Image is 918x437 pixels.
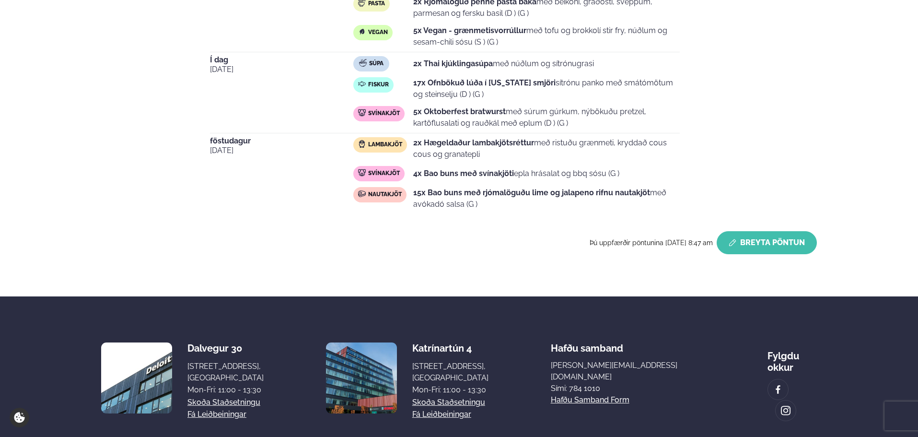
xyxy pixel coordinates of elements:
img: image alt [101,343,172,413]
div: [STREET_ADDRESS], [GEOGRAPHIC_DATA] [187,361,264,384]
a: Cookie settings [10,408,29,427]
span: Fiskur [368,81,389,89]
a: Hafðu samband form [551,394,629,406]
img: pork.svg [358,169,366,177]
strong: 5x Oktoberfest bratwurst [413,107,506,116]
a: Skoða staðsetningu [187,397,260,408]
img: image alt [326,343,397,413]
a: Fá leiðbeiningar [412,409,471,420]
p: epla hrásalat og bbq sósu (G ) [413,168,619,179]
div: Dalvegur 30 [187,343,264,354]
p: sítrónu panko með smátómötum og steinselju (D ) (G ) [413,77,680,100]
div: Fylgdu okkur [767,343,817,373]
p: með núðlum og sítrónugrasi [413,58,594,70]
strong: 17x Ofnbökuð lúða í [US_STATE] smjöri [413,78,556,87]
p: með avókadó salsa (G ) [413,187,680,210]
strong: 15x Bao buns með rjómalöguðu lime og jalapeno rifnu nautakjöt [413,188,650,197]
p: með súrum gúrkum, nýbökuðu pretzel, kartöflusalati og rauðkál með eplum (D ) (G ) [413,106,680,129]
strong: 5x Vegan - grænmetisvorrúllur [413,26,526,35]
span: Lambakjöt [368,141,402,149]
span: [DATE] [210,64,353,75]
span: [DATE] [210,145,353,156]
span: Svínakjöt [368,170,400,177]
span: Nautakjöt [368,191,402,199]
img: image alt [780,405,791,416]
div: Mon-Fri: 11:00 - 13:30 [187,384,264,396]
img: image alt [773,384,783,395]
img: pork.svg [358,109,366,117]
p: Sími: 784 1010 [551,383,705,394]
img: Vegan.svg [358,28,366,35]
a: image alt [768,379,788,400]
strong: 2x Thai kjúklingasúpa [413,59,493,68]
a: image alt [776,401,796,421]
span: Svínakjöt [368,110,400,118]
span: Súpa [369,60,383,68]
strong: 4x Bao buns með svínakjöti [413,169,514,178]
div: Katrínartún 4 [412,343,488,354]
a: [PERSON_NAME][EMAIL_ADDRESS][DOMAIN_NAME] [551,360,705,383]
a: Skoða staðsetningu [412,397,485,408]
img: soup.svg [359,59,367,67]
img: Lamb.svg [358,140,366,148]
p: með ristuðu grænmeti, kryddað cous cous og granatepli [413,137,680,160]
strong: 2x Hægeldaður lambakjötsréttur [413,138,534,147]
div: Mon-Fri: 11:00 - 13:30 [412,384,488,396]
span: Hafðu samband [551,335,623,354]
span: föstudagur [210,137,353,145]
span: Í dag [210,56,353,64]
a: Fá leiðbeiningar [187,409,246,420]
span: Vegan [368,29,388,36]
div: [STREET_ADDRESS], [GEOGRAPHIC_DATA] [412,361,488,384]
img: fish.svg [358,80,366,88]
span: Þú uppfærðir pöntunina [DATE] 8:47 am [590,239,713,247]
button: Breyta Pöntun [717,231,817,254]
p: með tofu og brokkolí stir fry, núðlum og sesam-chili sósu (S ) (G ) [413,25,680,48]
img: beef.svg [358,190,366,198]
